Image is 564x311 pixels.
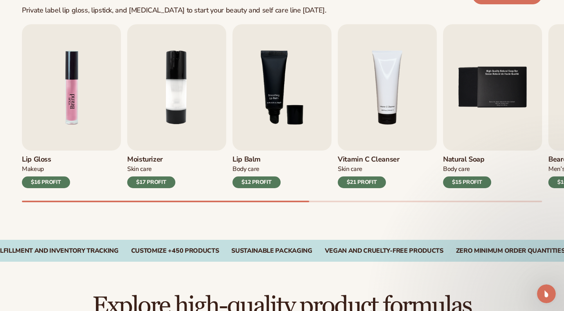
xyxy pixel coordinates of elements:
[338,176,386,188] div: $21 PROFIT
[232,24,332,188] a: 3 / 9
[537,284,556,303] iframe: Intercom live chat
[325,247,443,255] div: VEGAN AND CRUELTY-FREE PRODUCTS
[131,247,219,255] div: CUSTOMIZE +450 PRODUCTS
[232,155,281,164] h3: Lip Balm
[443,24,542,188] a: 5 / 9
[232,165,281,173] div: Body Care
[338,165,400,173] div: Skin Care
[22,176,70,188] div: $16 PROFIT
[22,6,326,15] div: Private label lip gloss, lipstick, and [MEDICAL_DATA] to start your beauty and self care line [DA...
[231,247,312,255] div: SUSTAINABLE PACKAGING
[127,165,175,173] div: Skin Care
[443,176,491,188] div: $15 PROFIT
[127,24,226,188] a: 2 / 9
[22,165,70,173] div: Makeup
[22,155,70,164] h3: Lip Gloss
[232,176,281,188] div: $12 PROFIT
[127,176,175,188] div: $17 PROFIT
[22,24,121,151] img: Shopify Image 2
[338,24,437,188] a: 4 / 9
[22,24,121,188] a: 1 / 9
[443,155,491,164] h3: Natural Soap
[338,155,400,164] h3: Vitamin C Cleanser
[443,165,491,173] div: Body Care
[127,155,175,164] h3: Moisturizer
